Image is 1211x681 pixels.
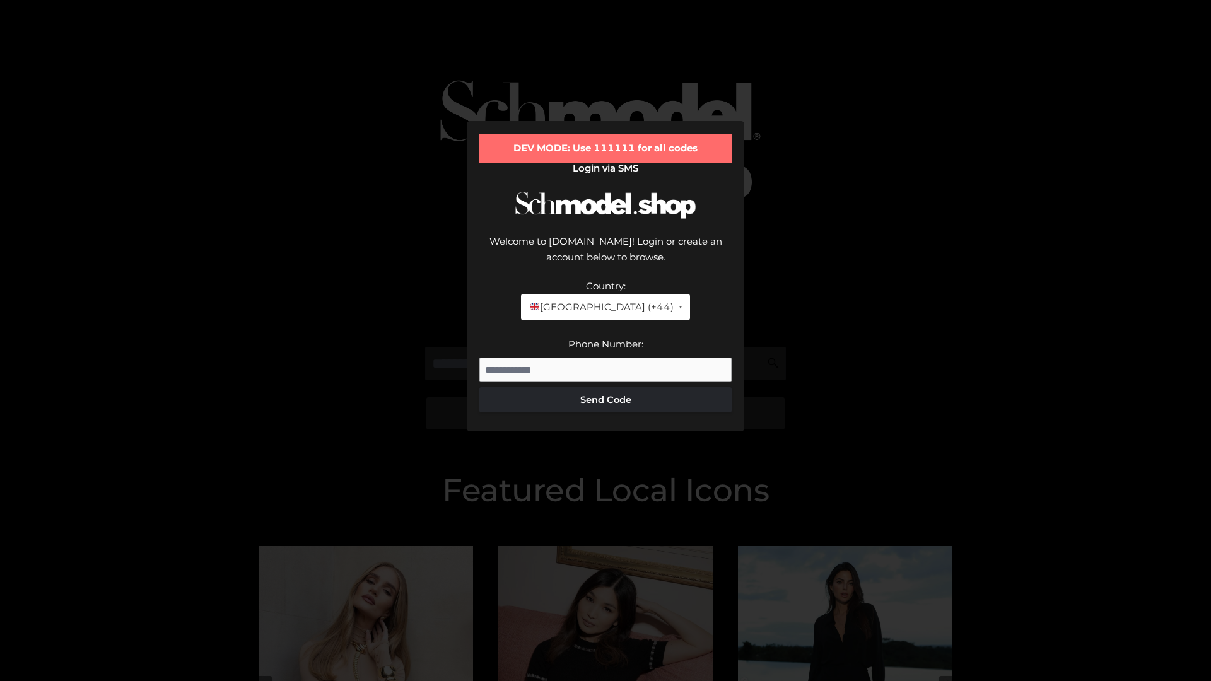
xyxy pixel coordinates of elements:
button: Send Code [479,387,732,412]
span: [GEOGRAPHIC_DATA] (+44) [529,299,673,315]
img: Schmodel Logo [511,180,700,230]
img: 🇬🇧 [530,302,539,311]
h2: Login via SMS [479,163,732,174]
label: Phone Number: [568,338,643,350]
label: Country: [586,280,626,292]
div: Welcome to [DOMAIN_NAME]! Login or create an account below to browse. [479,233,732,278]
div: DEV MODE: Use 111111 for all codes [479,134,732,163]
